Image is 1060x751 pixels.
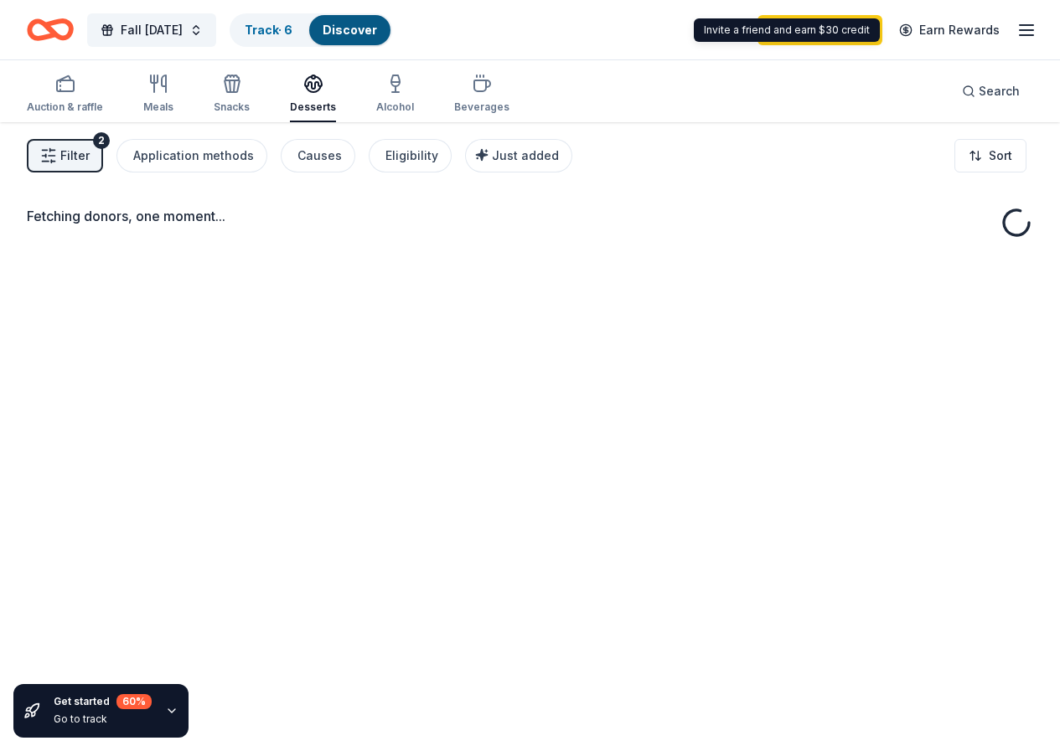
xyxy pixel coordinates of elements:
button: Filter2 [27,139,103,172]
a: Earn Rewards [889,15,1010,45]
a: Start free trial [758,15,882,45]
span: Sort [989,146,1012,166]
button: Search [949,75,1033,108]
div: Fetching donors, one moment... [27,206,1033,226]
span: Filter [60,146,90,166]
div: 60 % [116,694,152,709]
span: Search [979,81,1020,101]
button: Sort [954,139,1026,172]
span: Just added [492,148,559,162]
button: Fall [DATE] [87,13,216,47]
div: Causes [297,146,342,166]
div: Get started [54,694,152,709]
div: 2 [93,132,110,149]
button: Snacks [214,67,250,122]
a: Discover [323,23,377,37]
div: Meals [143,100,173,114]
div: Desserts [290,100,336,114]
button: Beverages [454,67,509,122]
button: Application methods [116,139,267,172]
div: Eligibility [385,146,438,166]
button: Eligibility [369,139,452,172]
div: Auction & raffle [27,100,103,114]
button: Alcohol [376,67,414,122]
button: Just added [465,139,572,172]
a: Home [27,10,74,49]
div: Go to track [54,712,152,726]
div: Beverages [454,100,509,114]
button: Track· 6Discover [230,13,392,47]
button: Meals [143,67,173,122]
div: Snacks [214,100,250,114]
div: Alcohol [376,100,414,114]
span: Fall [DATE] [121,20,183,40]
button: Causes [281,139,355,172]
button: Auction & raffle [27,67,103,122]
div: Application methods [133,146,254,166]
button: Desserts [290,67,336,122]
div: Invite a friend and earn $30 credit [694,18,880,42]
a: Track· 6 [245,23,292,37]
